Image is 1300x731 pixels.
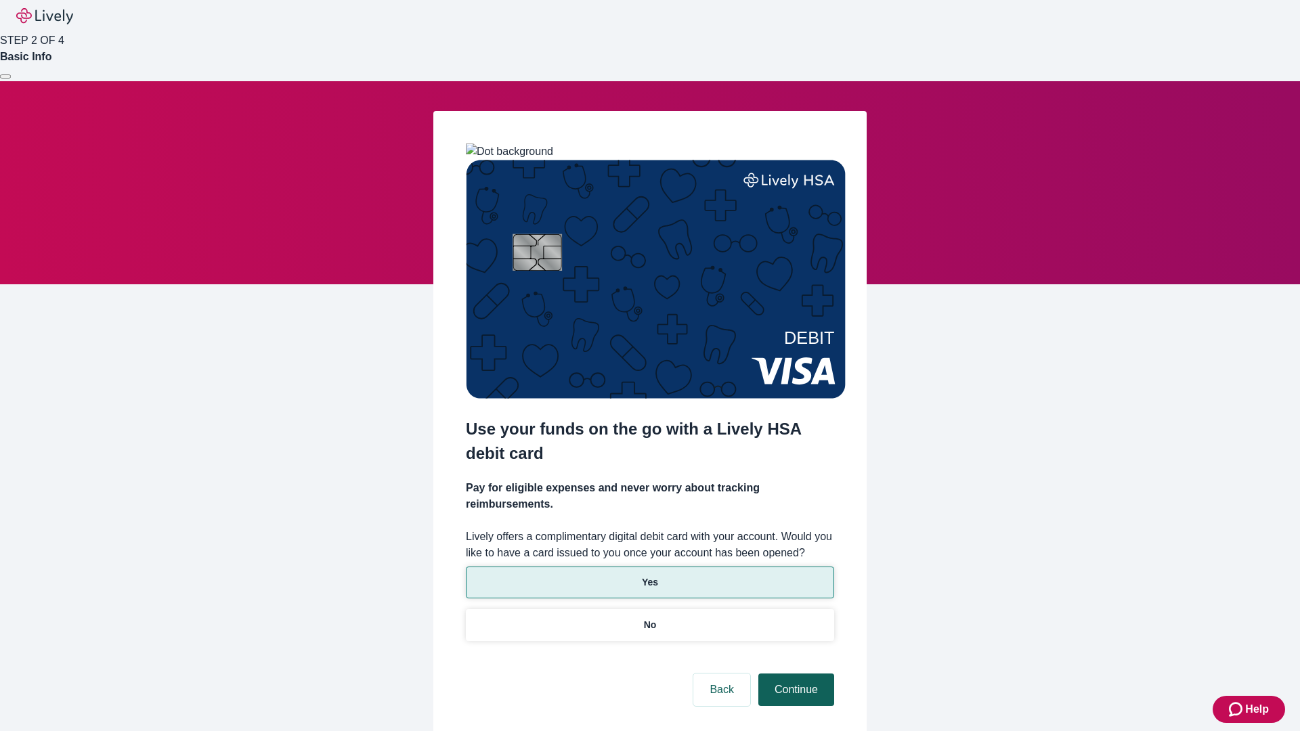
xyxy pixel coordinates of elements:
[466,609,834,641] button: No
[466,143,553,160] img: Dot background
[466,567,834,598] button: Yes
[466,160,846,399] img: Debit card
[642,575,658,590] p: Yes
[644,618,657,632] p: No
[1229,701,1245,717] svg: Zendesk support icon
[466,529,834,561] label: Lively offers a complimentary digital debit card with your account. Would you like to have a card...
[466,417,834,466] h2: Use your funds on the go with a Lively HSA debit card
[16,8,73,24] img: Lively
[758,673,834,706] button: Continue
[466,480,834,512] h4: Pay for eligible expenses and never worry about tracking reimbursements.
[693,673,750,706] button: Back
[1245,701,1269,717] span: Help
[1213,696,1285,723] button: Zendesk support iconHelp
